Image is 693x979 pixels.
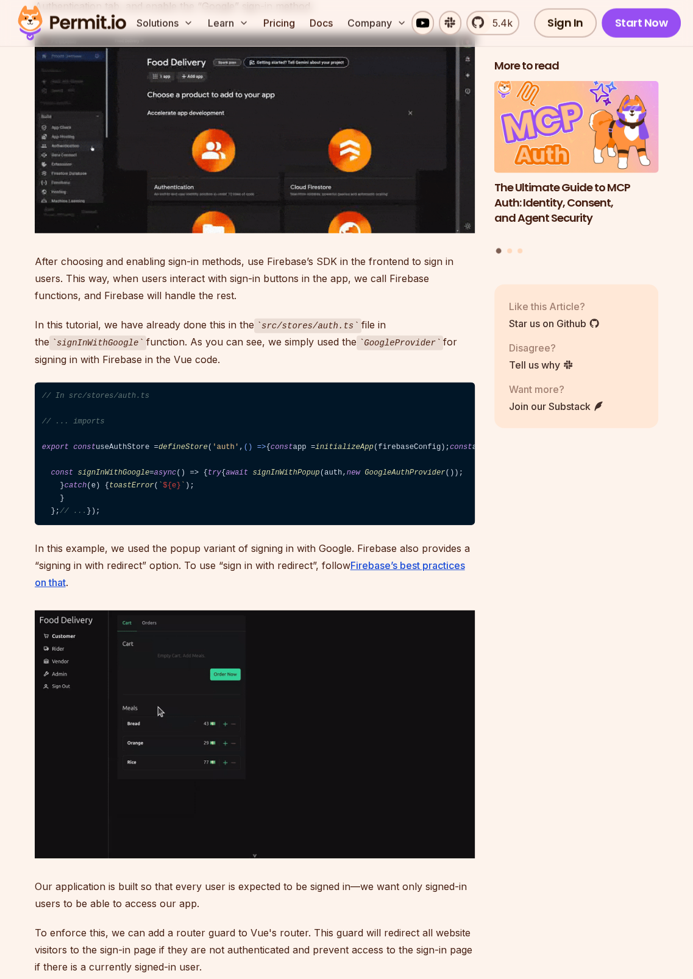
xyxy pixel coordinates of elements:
[65,481,87,490] span: catch
[494,180,659,225] h3: The Ultimate Guide to MCP Auth: Identity, Consent, and Agent Security
[509,382,604,397] p: Want more?
[42,443,69,451] span: export
[347,468,360,477] span: new
[163,481,180,490] span: ${e}
[244,443,266,451] span: () =>
[357,336,443,350] code: GoogleProvider
[496,249,502,254] button: Go to slide 1
[494,81,659,241] a: The Ultimate Guide to MCP Auth: Identity, Consent, and Agent SecurityThe Ultimate Guide to MCP Au...
[517,249,522,253] button: Go to slide 3
[12,2,132,44] img: Permit logo
[602,9,681,38] a: Start Now
[203,11,254,35] button: Learn
[466,11,519,35] a: 5.4k
[158,481,185,490] span: ` `
[494,58,659,74] h2: More to read
[258,11,300,35] a: Pricing
[35,34,475,233] img: perms_enable_google.gif
[73,443,96,451] span: const
[271,443,293,451] span: const
[450,443,472,451] span: const
[343,11,411,35] button: Company
[509,358,574,372] a: Tell us why
[51,468,73,477] span: const
[35,316,475,368] p: In this tutorial, we have already done this in the file in the function. As you can see, we simpl...
[132,11,198,35] button: Solutions
[509,399,604,414] a: Join our Substack
[252,468,319,477] span: signInWithPopup
[35,383,475,526] code: useAuthStore = ( , { app = (firebaseConfig); auth = (app); = ( ) => { { (auth, ()); } (e) { ( ); ...
[507,249,512,253] button: Go to slide 2
[315,443,374,451] span: initializeApp
[254,319,361,333] code: src/stores/auth.ts
[226,468,248,477] span: await
[35,924,475,975] p: To enforce this, we can add a router guard to Vue's router. This guard will redirect all website ...
[509,316,600,331] a: Star us on Github
[485,16,513,30] span: 5.4k
[49,336,146,350] code: signInWithGoogle
[35,878,475,912] p: Our application is built so that every user is expected to be signed in—we want only signed-in us...
[78,468,150,477] span: signInWithGoogle
[35,610,475,858] img: testing_firebase_auth.gif
[212,443,239,451] span: 'auth'
[154,468,177,477] span: async
[35,540,475,591] p: In this example, we used the popup variant of signing in with Google. Firebase also provides a “s...
[494,81,659,174] img: The Ultimate Guide to MCP Auth: Identity, Consent, and Agent Security
[42,392,149,400] span: // In src/stores/auth.ts
[60,507,87,515] span: // ...
[509,299,600,314] p: Like this Article?
[494,81,659,241] li: 1 of 3
[42,417,105,426] span: // ... imports
[494,81,659,256] div: Posts
[158,443,208,451] span: defineStore
[208,468,221,477] span: try
[534,9,597,38] a: Sign In
[364,468,445,477] span: GoogleAuthProvider
[109,481,154,490] span: toastError
[35,253,475,304] p: After choosing and enabling sign-in methods, use Firebase’s SDK in the frontend to sign in users....
[305,11,338,35] a: Docs
[509,341,574,355] p: Disagree?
